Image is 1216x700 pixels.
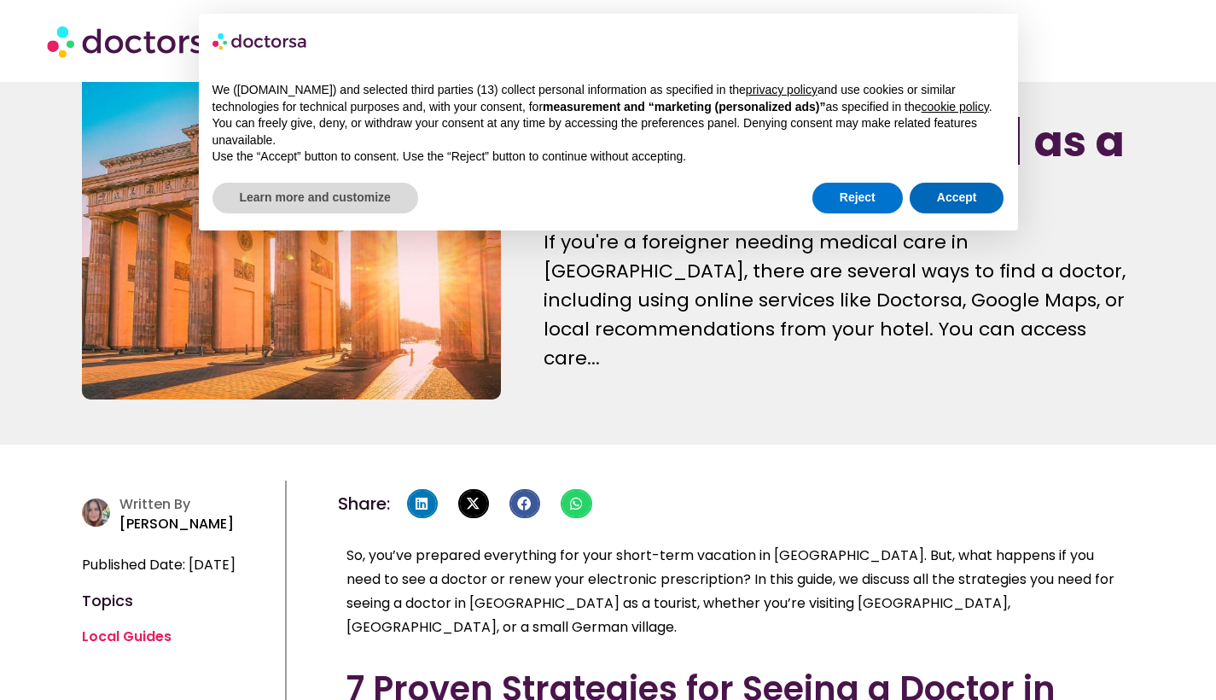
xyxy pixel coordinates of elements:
a: cookie policy [922,100,989,114]
p: [PERSON_NAME] [119,512,276,536]
a: privacy policy [746,83,817,96]
img: author [82,499,110,527]
p: Use the “Accept” button to consent. Use the “Reject” button to continue without accepting. [212,149,1004,166]
p: So, you’ve prepared everything for your short-term vacation in [GEOGRAPHIC_DATA]. But, what happe... [346,544,1126,639]
button: Learn more and customize [212,183,418,213]
div: Share on whatsapp [561,489,591,518]
h4: Share: [338,495,390,512]
div: Share on facebook [509,489,540,518]
h4: Topics [82,594,276,608]
div: Share on x-twitter [458,489,489,518]
div: If you're a foreigner needing medical care in [GEOGRAPHIC_DATA], there are several ways to find a... [544,228,1134,373]
img: logo [212,27,308,55]
strong: measurement and “marketing (personalized ads)” [543,100,825,114]
div: Share on linkedin [407,489,438,518]
button: Reject [812,183,903,213]
p: We ([DOMAIN_NAME]) and selected third parties (13) collect personal information as specified in t... [212,82,1004,115]
button: Accept [910,183,1004,213]
h4: Written By [119,496,276,512]
span: Published Date: [DATE] [82,553,236,577]
p: You can freely give, deny, or withdraw your consent at any time by accessing the preferences pane... [212,115,1004,149]
a: Local Guides [82,627,172,646]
